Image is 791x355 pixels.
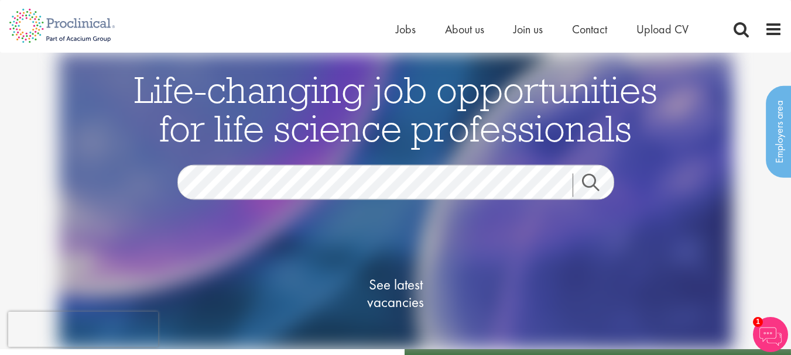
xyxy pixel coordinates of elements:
a: Jobs [396,22,416,37]
a: Job search submit button [573,173,623,197]
span: Life-changing job opportunities for life science professionals [134,66,658,151]
iframe: reCAPTCHA [8,312,158,347]
img: candidate home [59,53,733,349]
a: About us [445,22,484,37]
a: Contact [572,22,607,37]
a: Join us [513,22,543,37]
span: See latest vacancies [337,275,454,311]
a: Upload CV [636,22,689,37]
span: 1 [753,317,763,327]
img: Chatbot [753,317,788,352]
